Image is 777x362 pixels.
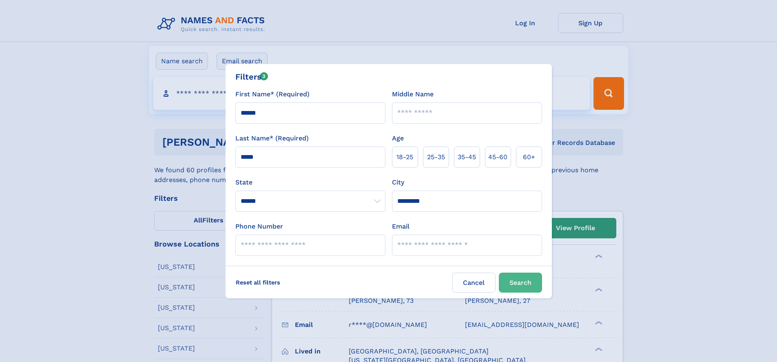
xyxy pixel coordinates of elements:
[392,178,404,187] label: City
[392,222,410,231] label: Email
[235,71,268,83] div: Filters
[523,152,535,162] span: 60+
[235,178,385,187] label: State
[499,273,542,293] button: Search
[392,133,404,143] label: Age
[235,89,310,99] label: First Name* (Required)
[230,273,286,292] label: Reset all filters
[235,222,283,231] label: Phone Number
[488,152,507,162] span: 45‑60
[458,152,476,162] span: 35‑45
[392,89,434,99] label: Middle Name
[452,273,496,293] label: Cancel
[396,152,413,162] span: 18‑25
[427,152,445,162] span: 25‑35
[235,133,309,143] label: Last Name* (Required)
